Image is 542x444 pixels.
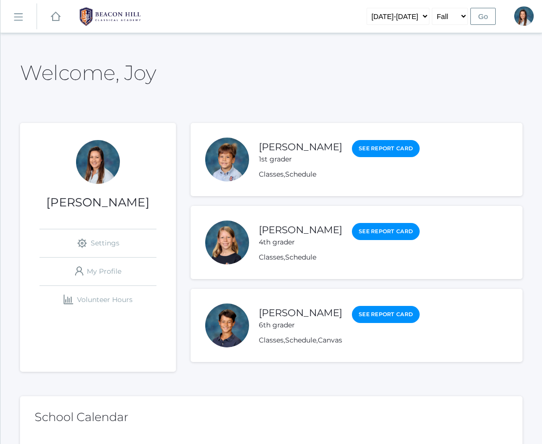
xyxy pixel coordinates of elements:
a: Classes [259,253,284,262]
div: 6th grader [259,320,342,330]
a: Classes [259,170,284,179]
div: Obadiah Bradley [205,138,249,182]
a: Schedule [285,170,316,179]
h1: [PERSON_NAME] [20,196,176,209]
a: [PERSON_NAME] [259,307,342,319]
a: See Report Card [352,306,420,323]
div: Joy Bradley [514,6,534,26]
a: [PERSON_NAME] [259,224,342,236]
div: Joy Bradley [76,140,120,184]
a: See Report Card [352,223,420,240]
div: Haelyn Bradley [205,221,249,264]
div: , [259,252,420,262]
img: BHCALogos-05-308ed15e86a5a0abce9b8dd61676a3503ac9727e845dece92d48e8588c001991.png [74,4,147,29]
input: Go [470,8,496,25]
div: 4th grader [259,237,342,247]
a: [PERSON_NAME] [259,141,342,153]
a: My Profile [39,258,156,285]
a: Schedule [285,253,316,262]
div: Asher Bradley [205,303,249,347]
div: 1st grader [259,154,342,164]
div: , [259,169,420,180]
a: Settings [39,229,156,257]
div: , , [259,335,420,345]
a: Canvas [318,336,342,344]
h2: School Calendar [35,411,508,424]
a: Volunteer Hours [39,286,156,314]
h2: Welcome, Joy [20,61,156,84]
a: Classes [259,336,284,344]
a: Schedule [285,336,316,344]
a: See Report Card [352,140,420,157]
